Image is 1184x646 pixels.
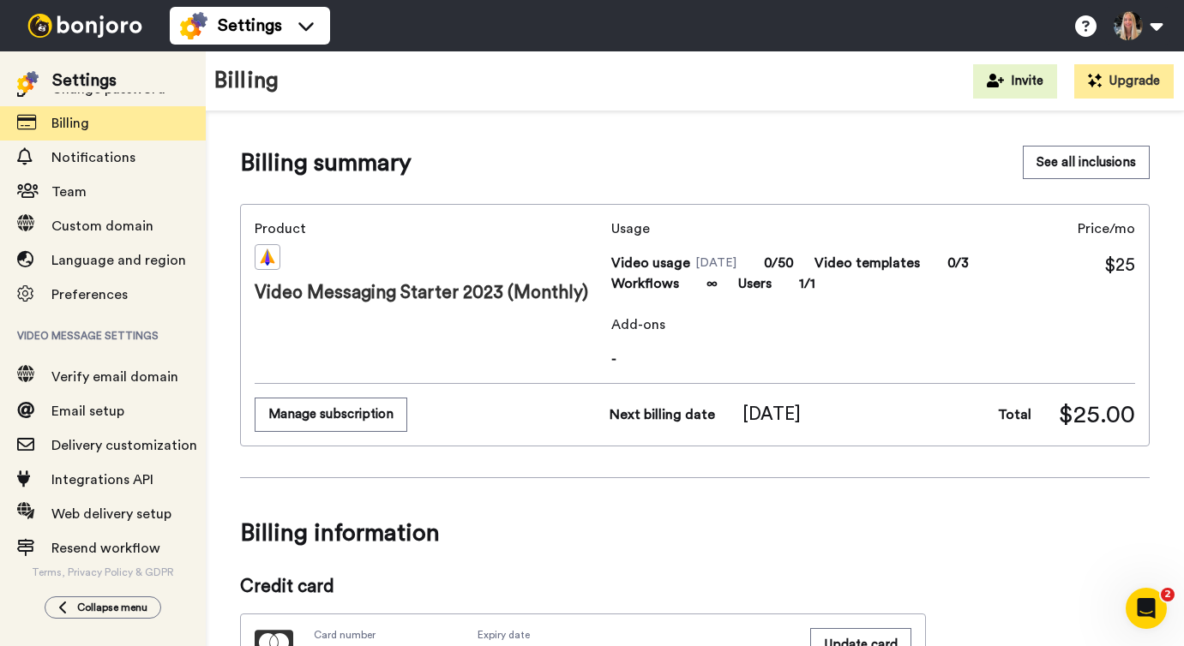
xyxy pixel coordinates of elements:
[1126,588,1167,629] iframe: Intercom live chat
[51,117,89,130] span: Billing
[51,473,153,487] span: Integrations API
[51,370,178,384] span: Verify email domain
[611,253,690,273] span: Video usage
[706,273,718,294] span: ∞
[77,601,147,614] span: Collapse menu
[51,254,186,267] span: Language and region
[814,253,920,273] span: Video templates
[52,69,117,93] div: Settings
[51,507,171,521] span: Web delivery setup
[21,14,149,38] img: bj-logo-header-white.svg
[214,69,279,93] h1: Billing
[240,509,1150,557] span: Billing information
[947,253,969,273] span: 0/3
[764,253,794,273] span: 0/50
[1023,146,1150,180] a: See all inclusions
[1078,218,1135,239] span: Price/mo
[240,574,926,600] span: Credit card
[255,244,604,306] div: Video Messaging Starter 2023 (Monthly)
[611,314,1135,335] span: Add-ons
[1074,64,1174,99] button: Upgrade
[255,398,407,431] button: Manage subscription
[180,12,207,39] img: settings-colored.svg
[51,219,153,233] span: Custom domain
[973,64,1057,99] button: Invite
[1023,146,1150,179] button: See all inclusions
[51,541,160,555] span: Resend workflow
[738,273,772,294] span: Users
[255,244,280,270] img: vm-color.svg
[1104,253,1135,278] span: $25
[799,273,815,294] span: 1/1
[45,596,161,619] button: Collapse menu
[695,258,736,268] span: [DATE]
[1059,398,1135,432] span: $25.00
[611,349,1135,369] span: -
[742,402,801,428] span: [DATE]
[314,628,457,642] span: Card number
[1161,588,1175,601] span: 2
[218,14,282,38] span: Settings
[611,273,679,294] span: Workflows
[255,218,604,239] span: Product
[17,71,39,93] img: settings-colored.svg
[478,628,533,642] span: Expiry date
[998,404,1031,425] span: Total
[51,151,135,164] span: Notifications
[51,288,128,302] span: Preferences
[51,439,197,452] span: Delivery customization
[611,218,1078,239] span: Usage
[610,404,715,425] span: Next billing date
[51,404,124,418] span: Email setup
[51,185,87,199] span: Team
[240,146,412,180] span: Billing summary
